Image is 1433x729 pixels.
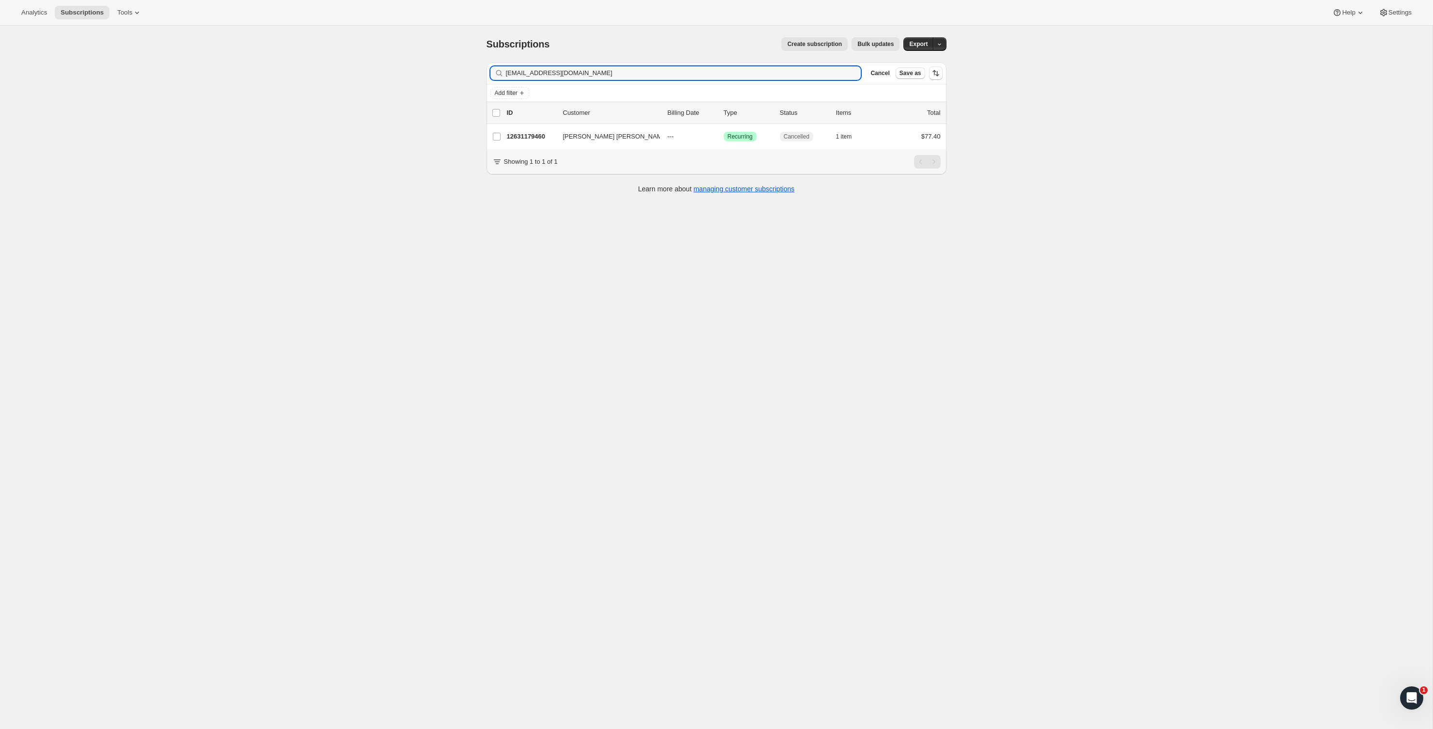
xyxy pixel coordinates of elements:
[15,6,53,19] button: Analytics
[1342,9,1355,16] span: Help
[487,39,550,49] span: Subscriptions
[1373,6,1418,19] button: Settings
[921,133,941,140] span: $77.40
[507,108,941,118] div: IDCustomerBilling DateTypeStatusItemsTotal
[504,157,558,167] p: Showing 1 to 1 of 1
[638,184,794,194] p: Learn more about
[899,69,921,77] span: Save as
[1388,9,1412,16] span: Settings
[563,132,668,141] span: [PERSON_NAME] [PERSON_NAME]
[1420,686,1428,694] span: 1
[1326,6,1371,19] button: Help
[495,89,518,97] span: Add filter
[506,66,861,80] input: Filter subscribers
[870,69,889,77] span: Cancel
[1400,686,1423,710] iframe: Intercom live chat
[557,129,654,144] button: [PERSON_NAME] [PERSON_NAME]
[852,37,899,51] button: Bulk updates
[836,108,884,118] div: Items
[61,9,104,16] span: Subscriptions
[21,9,47,16] span: Analytics
[563,108,660,118] p: Customer
[787,40,842,48] span: Create subscription
[927,108,940,118] p: Total
[914,155,941,169] nav: Pagination
[55,6,109,19] button: Subscriptions
[929,66,943,80] button: Sort the results
[693,185,794,193] a: managing customer subscriptions
[507,108,555,118] p: ID
[668,133,674,140] span: ---
[836,130,863,143] button: 1 item
[867,67,893,79] button: Cancel
[903,37,933,51] button: Export
[909,40,928,48] span: Export
[784,133,809,140] span: Cancelled
[896,67,925,79] button: Save as
[507,132,555,141] p: 12631179460
[781,37,848,51] button: Create subscription
[490,87,529,99] button: Add filter
[668,108,716,118] p: Billing Date
[857,40,894,48] span: Bulk updates
[780,108,828,118] p: Status
[836,133,852,140] span: 1 item
[728,133,753,140] span: Recurring
[111,6,148,19] button: Tools
[724,108,772,118] div: Type
[117,9,132,16] span: Tools
[507,130,941,143] div: 12631179460[PERSON_NAME] [PERSON_NAME]---SuccessRecurringCancelled1 item$77.40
